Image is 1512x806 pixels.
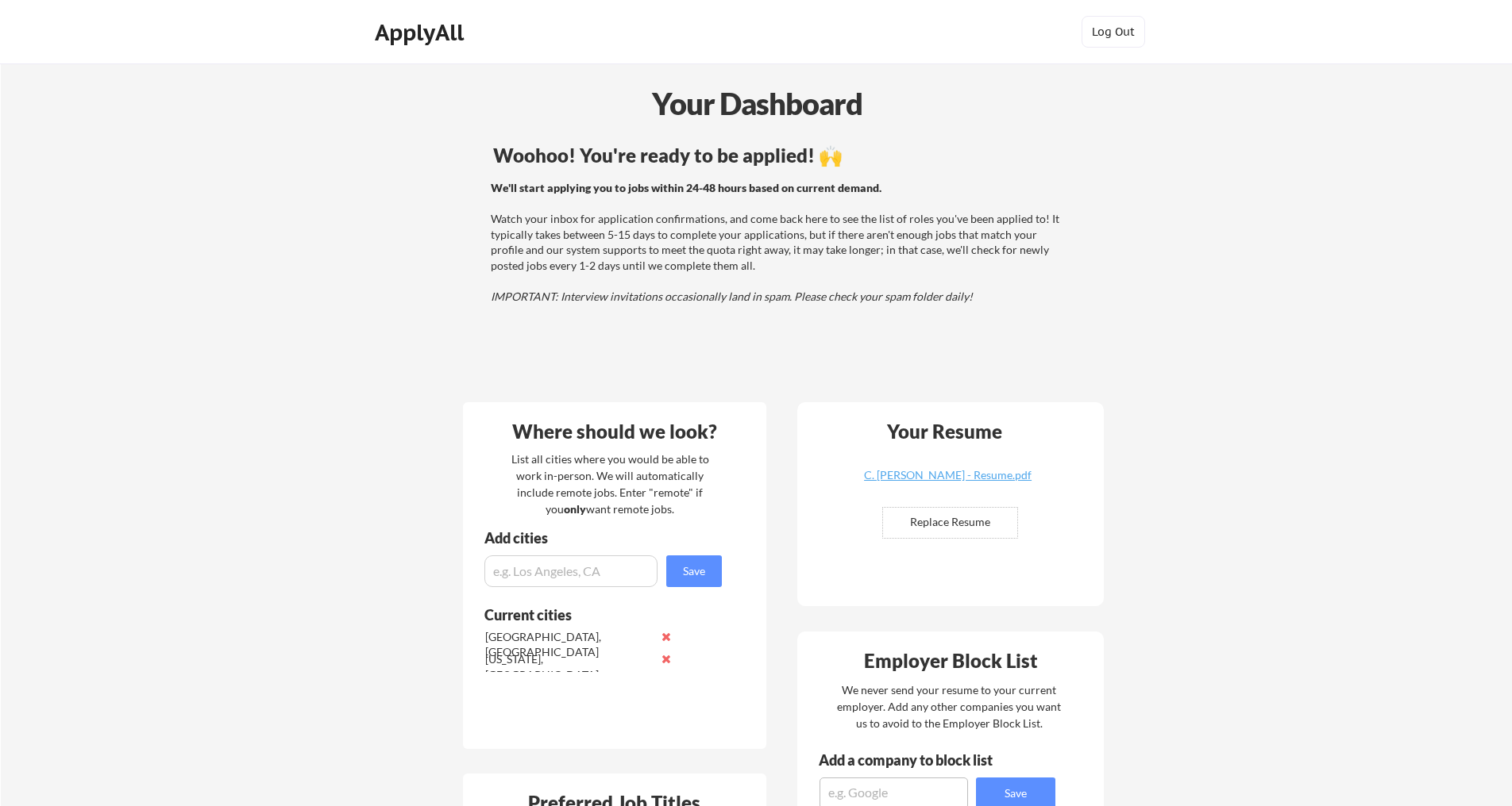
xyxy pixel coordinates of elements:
div: C. [PERSON_NAME] - Resume.pdf [854,470,1043,481]
button: Save [666,555,722,587]
div: List all cities where you would be able to work in-person. We will automatically include remote j... [501,451,719,517]
input: e.g. Los Angeles, CA [484,555,658,587]
div: Watch your inbox for application confirmations, and come back here to see the list of roles you'v... [491,180,1063,305]
em: IMPORTANT: Interview invitations occasionally land in spam. Please check your spam folder daily! [491,290,973,303]
div: Your Dashboard [2,81,1512,126]
strong: We'll start applying you to jobs within 24-48 hours based on current demand. [491,181,881,194]
div: Where should we look? [467,422,762,441]
div: We never send your resume to your current employer. Add any other companies you want us to avoid ... [836,681,1063,731]
strong: only [564,502,586,516]
div: Current cities [484,608,704,622]
div: Add cities [484,531,726,545]
div: ApplyAll [375,19,469,46]
div: Add a company to block list [819,753,1017,767]
button: Log Out [1082,16,1145,48]
div: Your Resume [866,422,1024,441]
div: Employer Block List [804,651,1099,670]
a: C. [PERSON_NAME] - Resume.pdf [854,470,1043,494]
div: [GEOGRAPHIC_DATA], [GEOGRAPHIC_DATA] [485,629,653,660]
div: [US_STATE], [GEOGRAPHIC_DATA] [485,651,653,682]
div: Woohoo! You're ready to be applied! 🙌 [493,146,1066,165]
